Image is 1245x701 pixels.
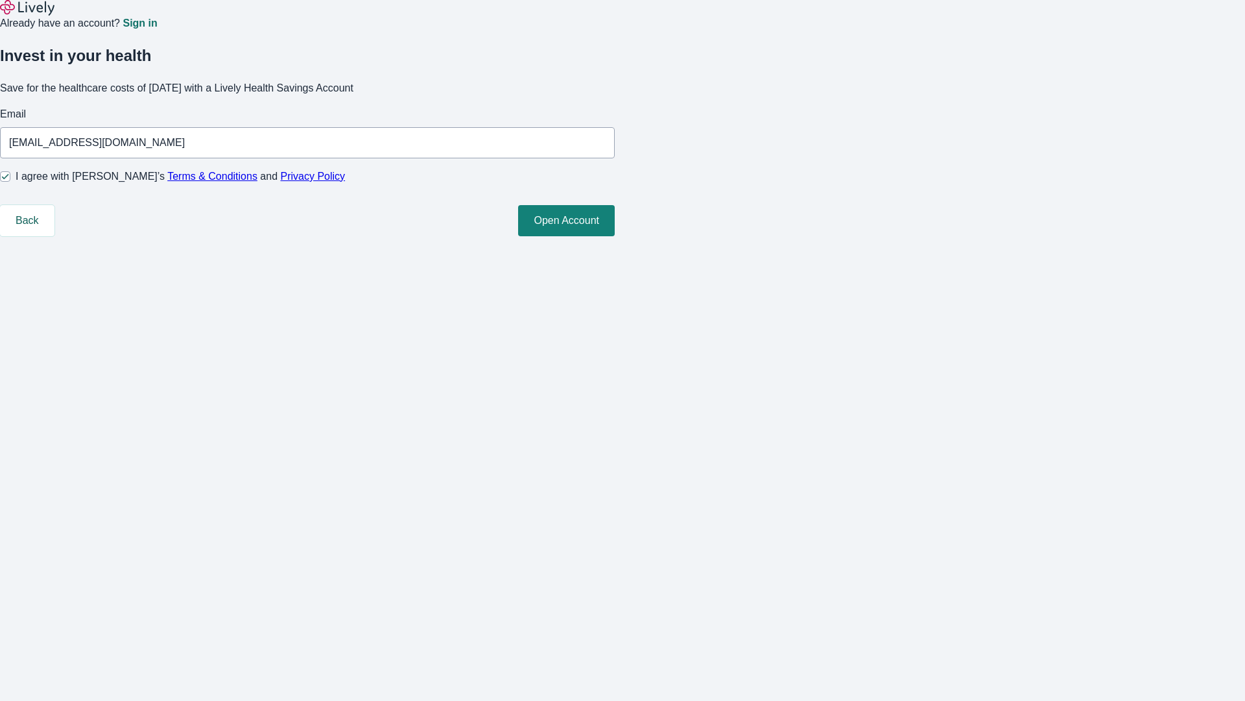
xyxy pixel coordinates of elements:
a: Privacy Policy [281,171,346,182]
a: Terms & Conditions [167,171,257,182]
span: I agree with [PERSON_NAME]’s and [16,169,345,184]
button: Open Account [518,205,615,236]
a: Sign in [123,18,157,29]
